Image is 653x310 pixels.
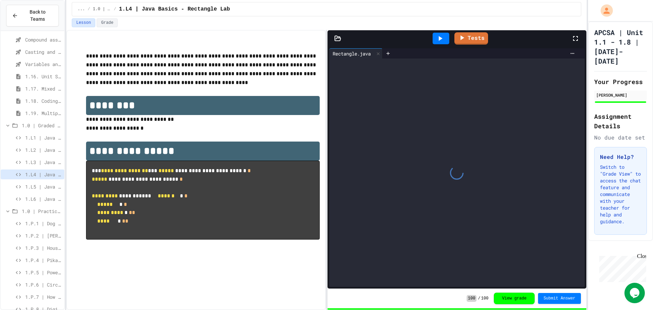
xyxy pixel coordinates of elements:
span: ... [78,6,85,12]
button: Submit Answer [538,293,581,304]
span: 100 [481,296,489,301]
span: 1.17. Mixed Up Code Practice 1.1-1.6 [25,85,62,92]
div: Rectangle.java [329,48,383,59]
span: Variables and Data Types - Quiz [25,61,62,68]
span: 1.P.5 | Power Bill Practice Lab [25,269,62,276]
span: 1.0 | Graded Labs [22,122,62,129]
span: 1.16. Unit Summary 1a (1.1-1.6) [25,73,62,80]
div: No due date set [594,133,647,142]
span: Submit Answer [543,296,575,301]
div: Rectangle.java [329,50,374,57]
div: My Account [593,3,615,18]
p: Switch to "Grade View" to access the chat feature and communicate with your teacher for help and ... [600,164,641,225]
h1: APCSA | Unit 1.1 - 1.8 | [DATE]-[DATE] [594,28,647,66]
a: Tests [454,32,488,45]
button: Grade [97,18,118,27]
span: 1.L6 | Java Basics - Final Calculator Lab [25,195,62,202]
span: 1.0 | Practice Labs [22,208,62,215]
span: 1.19. Multiple Choice Exercises for Unit 1a (1.1-1.6) [25,110,62,117]
span: Casting and Ranges of variables - Quiz [25,48,62,55]
span: Compound assignment operators - Quiz [25,36,62,43]
span: 100 [467,295,477,302]
button: Lesson [72,18,95,27]
span: / [478,296,480,301]
span: 1.L3 | Java Basics - Printing Code Lab [25,159,62,166]
span: 1.L1 | Java Basics - Fish Lab [25,134,62,141]
span: 1.P.2 | [PERSON_NAME] Practice Lab [25,232,62,239]
div: Chat with us now!Close [3,3,47,43]
span: 1.18. Coding Practice 1a (1.1-1.6) [25,97,62,104]
span: 1.P.7 | How Much Time Practice Lab [25,293,62,300]
iframe: chat widget [624,283,646,303]
h3: Need Help? [600,153,641,161]
h2: Your Progress [594,77,647,86]
span: / [88,6,90,12]
span: Back to Teams [22,9,53,23]
span: 1.L2 | Java Basics - Paragraphs Lab [25,146,62,153]
div: [PERSON_NAME] [596,92,645,98]
h2: Assignment Details [594,112,647,131]
button: View grade [494,293,535,304]
span: 1.P.1 | Dog Practice Lab [25,220,62,227]
span: 1.L5 | Java Basics - Mixed Number Lab [25,183,62,190]
button: Back to Teams [6,5,59,27]
span: / [114,6,116,12]
iframe: chat widget [597,253,646,282]
span: 1.0 | Graded Labs [93,6,111,12]
span: 1.P.4 | Pikachu Practice Lab [25,257,62,264]
span: 1.P.3 | House Practice Lab [25,244,62,251]
span: 1.P.6 | Circle Practice Lab [25,281,62,288]
span: 1.L4 | Java Basics - Rectangle Lab [119,5,230,13]
span: 1.L4 | Java Basics - Rectangle Lab [25,171,62,178]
